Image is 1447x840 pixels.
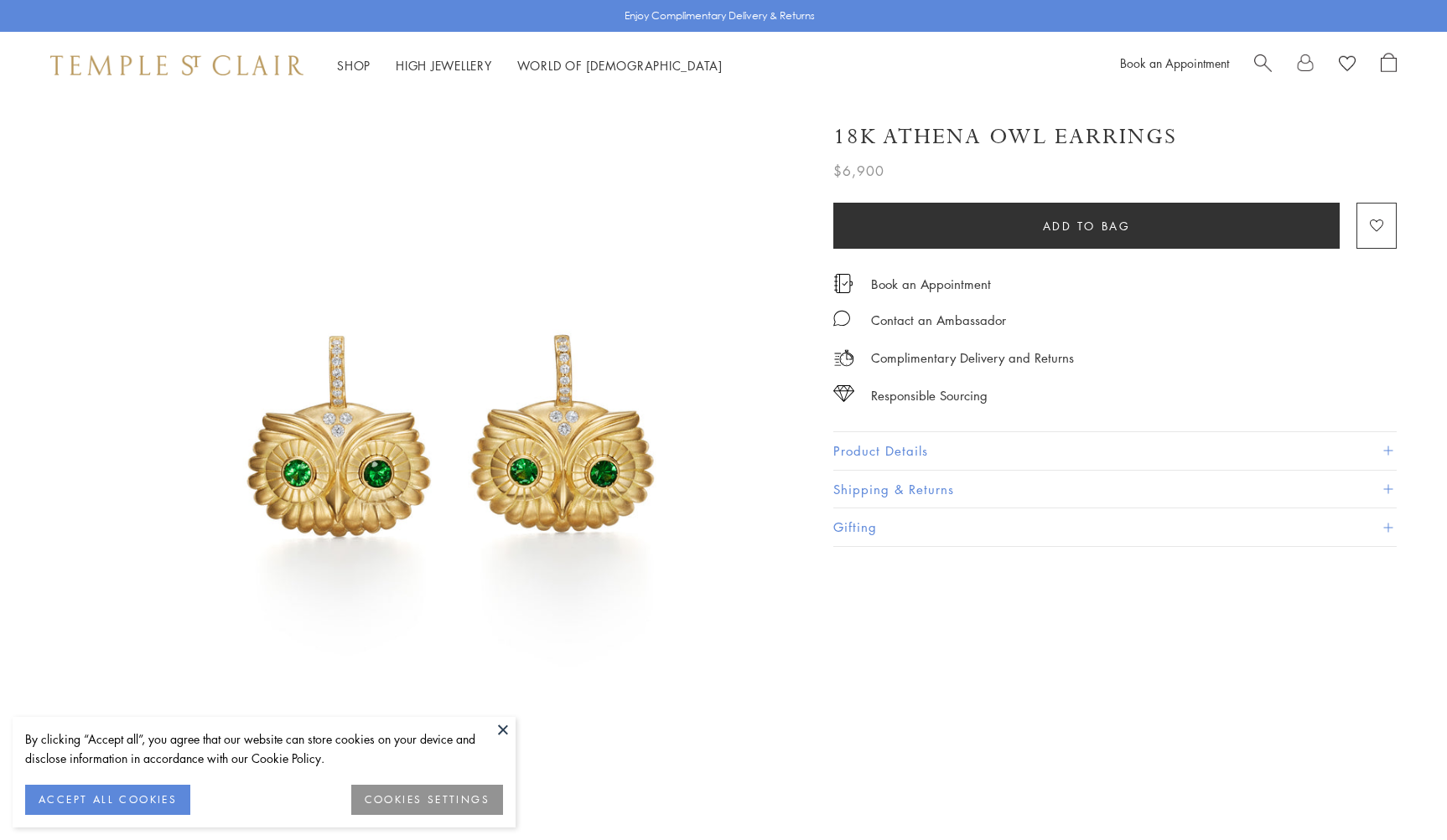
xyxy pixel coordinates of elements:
[833,471,1397,508] button: Shipping & Returns
[833,348,854,368] img: icon_delivery.svg
[833,160,884,182] span: $6,900
[1381,53,1397,78] a: Open Shopping Bag
[833,310,850,327] img: MessageIcon-01_2.svg
[833,274,853,293] img: icon_appointment.svg
[1254,53,1272,78] a: Search
[833,508,1397,546] button: Gifting
[833,432,1397,470] button: Product Details
[625,8,815,24] p: Enjoy Complimentary Delivery & Returns
[337,57,371,74] a: ShopShop
[1043,217,1131,235] span: Add to bag
[1339,53,1356,78] a: View Wishlist
[337,55,723,76] nav: Main navigation
[50,55,303,75] img: Temple St. Clair
[1120,54,1229,71] a: Book an Appointment
[1363,761,1430,823] iframe: Gorgias live chat messenger
[871,310,1006,331] div: Contact an Ambassador
[833,203,1340,249] button: Add to bag
[109,99,793,782] img: E36186-OWLTG
[25,729,503,768] div: By clicking “Accept all”, you agree that our website can store cookies on your device and disclos...
[833,122,1177,152] h1: 18K Athena Owl Earrings
[396,57,492,74] a: High JewelleryHigh Jewellery
[25,785,190,815] button: ACCEPT ALL COOKIES
[517,57,723,74] a: World of [DEMOGRAPHIC_DATA]World of [DEMOGRAPHIC_DATA]
[833,385,854,402] img: icon_sourcing.svg
[871,275,991,293] a: Book an Appointment
[871,348,1074,368] p: Complimentary Delivery and Returns
[871,385,988,406] div: Responsible Sourcing
[351,785,503,815] button: COOKIES SETTINGS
